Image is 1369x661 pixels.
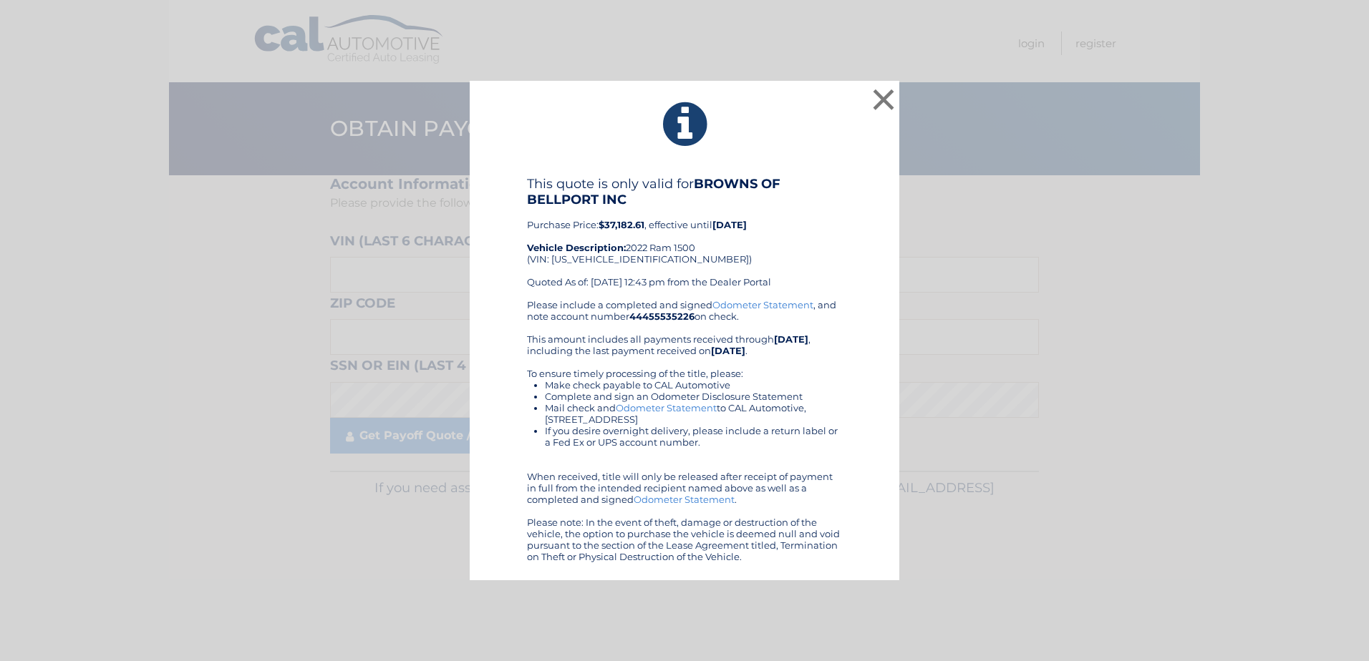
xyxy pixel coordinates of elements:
[545,379,842,391] li: Make check payable to CAL Automotive
[545,425,842,448] li: If you desire overnight delivery, please include a return label or a Fed Ex or UPS account number.
[616,402,717,413] a: Odometer Statement
[712,219,747,230] b: [DATE]
[711,345,745,356] b: [DATE]
[527,242,626,253] strong: Vehicle Description:
[774,333,808,345] b: [DATE]
[869,85,898,114] button: ×
[527,299,842,562] div: Please include a completed and signed , and note account number on check. This amount includes al...
[629,310,695,322] b: 44455535226
[712,299,813,310] a: Odometer Statement
[527,176,780,207] b: BROWNS OF BELLPORT INC
[634,494,735,505] a: Odometer Statement
[599,219,644,230] b: $37,182.61
[527,176,842,299] div: Purchase Price: , effective until 2022 Ram 1500 (VIN: [US_VEHICLE_IDENTIFICATION_NUMBER]) Quoted ...
[545,391,842,402] li: Complete and sign an Odometer Disclosure Statement
[545,402,842,425] li: Mail check and to CAL Automotive, [STREET_ADDRESS]
[527,176,842,207] h4: This quote is only valid for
